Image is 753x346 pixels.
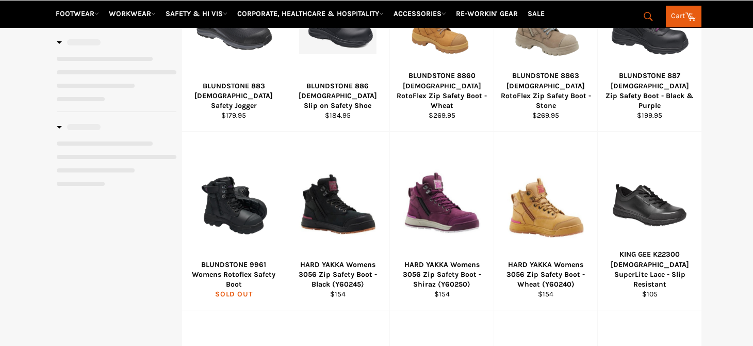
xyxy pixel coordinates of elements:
div: BLUNDSTONE 8860 [DEMOGRAPHIC_DATA] RotoFlex Zip Safety Boot - Wheat [397,71,487,111]
div: BLUNDSTONE 887 [DEMOGRAPHIC_DATA] Zip Safety Boot - Black & Purple [604,71,695,111]
div: $184.95 [292,111,383,120]
div: BLUNDSTONE 9961 Womens Rotoflex Safety Boot [189,260,280,290]
div: $154 [397,289,487,299]
div: $154 [500,289,591,299]
div: BLUNDSTONE 883 [DEMOGRAPHIC_DATA] Safety Jogger [189,81,280,111]
a: SAFETY & HI VIS [161,5,232,23]
div: KING GEE K22300 [DEMOGRAPHIC_DATA] SuperLite Lace - Slip Resistant [604,249,695,289]
div: $179.95 [189,111,280,120]
img: Workin Gear - HARD YAKKA Womens 3056 Zip Safety Boot - Shiraz [403,166,481,244]
a: Workin Gear - HARD YAKKA Womens 3056 Zip Safety Boot - Shiraz HARD YAKKA Womens 3056 Zip Safety B... [389,132,494,310]
a: Cart [666,6,701,27]
div: $199.95 [604,111,695,120]
div: HARD YAKKA Womens 3056 Zip Safety Boot - Black (Y60245) [292,260,383,290]
div: $154 [292,289,383,299]
img: Workin Gear - HARD YAKKA Womens 3056 Zip Safety Boot - Black [299,166,377,244]
div: $269.95 [500,111,591,120]
img: Workin Gear - HARD YAKKA Womens 3056 Lace Zip Safety Boot - Wheat [507,166,585,244]
a: SALE [523,5,549,23]
div: BLUNDSTONE 8863 [DEMOGRAPHIC_DATA] RotoFlex Zip Safety Boot - Stone [500,71,591,111]
div: BLUNDSTONE 886 [DEMOGRAPHIC_DATA] Slip on Safety Shoe [292,81,383,111]
a: Workin Gear - HARD YAKKA Womens 3056 Lace Zip Safety Boot - Wheat HARD YAKKA Womens 3056 Zip Safe... [494,132,598,310]
img: BLUNDSTONE 9961 Womens Rotoflex Safety Boot - Workin' Gear [195,166,273,244]
div: HARD YAKKA Womens 3056 Zip Safety Boot - Wheat (Y60240) [500,260,591,290]
a: WORKWEAR [105,5,160,23]
div: $269.95 [397,111,487,120]
div: $105 [604,289,695,299]
a: ACCESSORIES [389,5,450,23]
a: CORPORATE, HEALTHCARE & HOSPITALITY [233,5,388,23]
a: FOOTWEAR [52,5,103,23]
a: KING GEE K22300 Ladies SuperLite Lace - Workin Gear KING GEE K22300 [DEMOGRAPHIC_DATA] SuperLite ... [597,132,701,310]
div: HARD YAKKA Womens 3056 Zip Safety Boot - Shiraz (Y60250) [397,260,487,290]
div: Sold Out [189,289,280,299]
a: Workin Gear - HARD YAKKA Womens 3056 Zip Safety Boot - Black HARD YAKKA Womens 3056 Zip Safety Bo... [286,132,390,310]
a: BLUNDSTONE 9961 Womens Rotoflex Safety Boot - Workin' Gear BLUNDSTONE 9961 Womens Rotoflex Safety... [182,132,286,310]
img: KING GEE K22300 Ladies SuperLite Lace - Workin Gear [611,182,689,228]
a: RE-WORKIN' GEAR [452,5,522,23]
